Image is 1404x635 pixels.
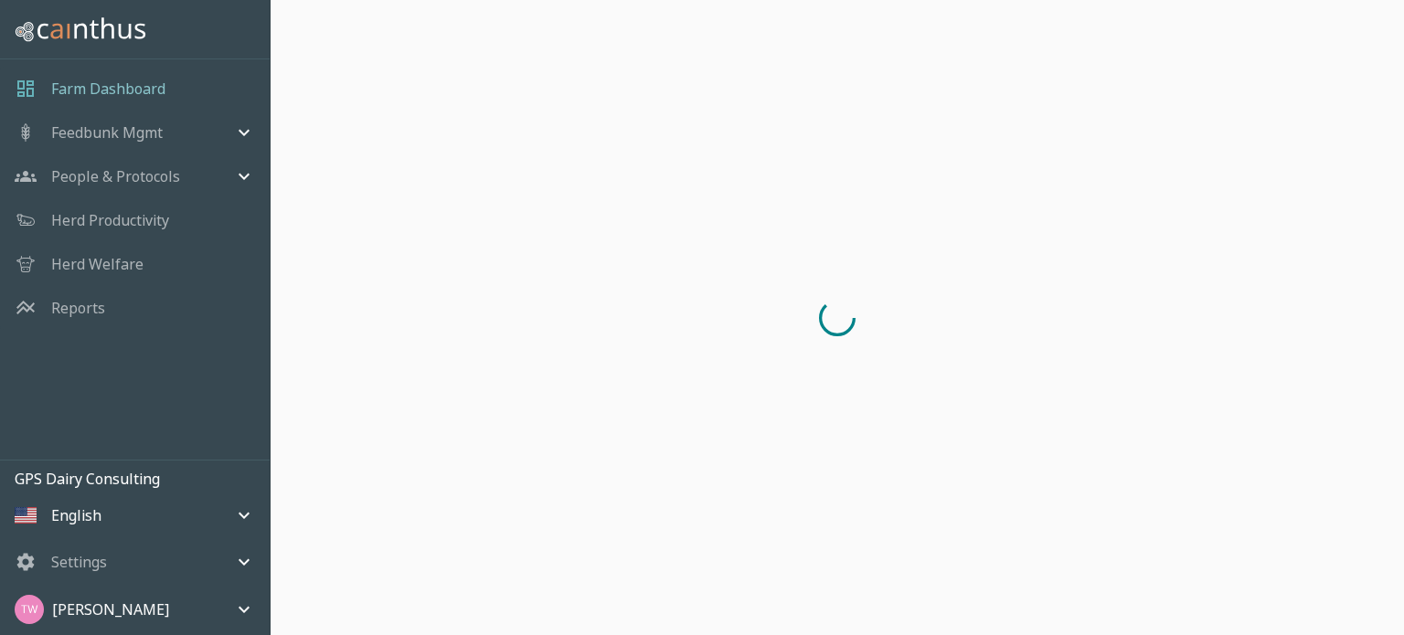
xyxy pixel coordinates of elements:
a: Farm Dashboard [51,78,165,100]
a: Herd Productivity [51,209,169,231]
a: Herd Welfare [51,253,144,275]
img: 2b66b469ad4c2bf3cdc7486bfafac473 [15,595,44,624]
p: People & Protocols [51,165,180,187]
p: Settings [51,551,107,573]
p: [PERSON_NAME] [52,598,169,620]
p: GPS Dairy Consulting [15,468,270,490]
p: English [51,504,101,526]
a: Reports [51,297,105,319]
p: Feedbunk Mgmt [51,122,163,143]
